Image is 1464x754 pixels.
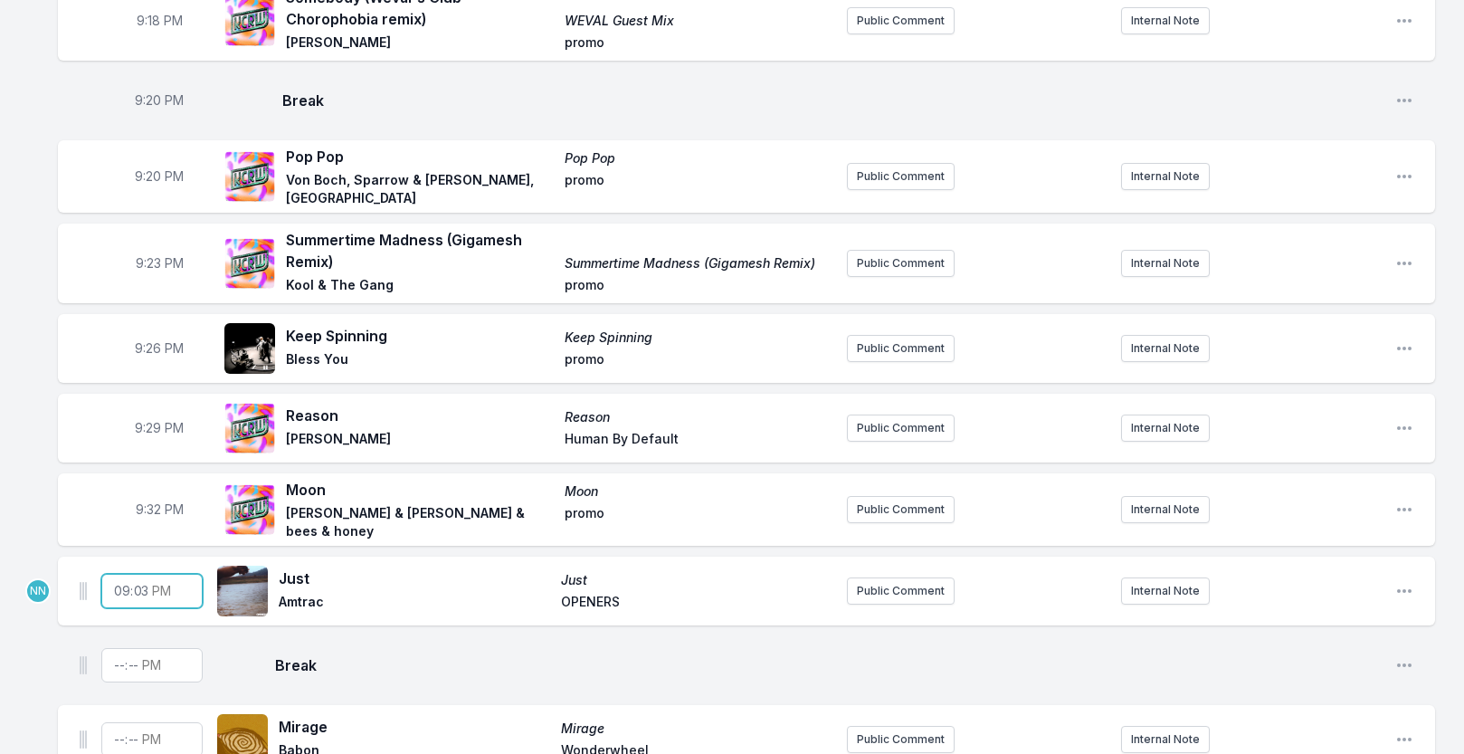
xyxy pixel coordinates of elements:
span: Bless You [286,350,554,372]
p: Nassir Nassirzadeh [25,578,51,604]
button: Open playlist item options [1395,730,1413,749]
span: promo [565,504,832,540]
span: promo [565,171,832,207]
button: Public Comment [847,163,955,190]
span: Reason [286,405,554,426]
button: Internal Note [1121,415,1210,442]
button: Public Comment [847,496,955,523]
button: Public Comment [847,335,955,362]
span: Timestamp [135,419,184,437]
button: Public Comment [847,7,955,34]
button: Open playlist item options [1395,656,1413,674]
button: Public Comment [847,250,955,277]
span: Keep Spinning [286,325,554,347]
span: Break [275,654,1381,676]
span: [PERSON_NAME] & [PERSON_NAME] & bees & honey [286,504,554,540]
span: Just [561,571,832,589]
img: Pop Pop [224,151,275,202]
span: OPENERS [561,593,832,615]
img: Summertime Madness (Gigamesh Remix) [224,238,275,289]
span: [PERSON_NAME] [286,430,554,452]
button: Open playlist item options [1395,254,1413,272]
button: Open playlist item options [1395,582,1413,600]
img: Just [217,566,268,616]
button: Open playlist item options [1395,419,1413,437]
input: Timestamp [101,574,203,608]
img: Moon [224,484,275,535]
span: Timestamp [137,12,183,30]
img: Drag Handle [80,730,87,749]
span: Von Boch, Sparrow & [PERSON_NAME], [GEOGRAPHIC_DATA] [286,171,554,207]
button: Internal Note [1121,163,1210,190]
span: Mirage [561,720,832,738]
button: Internal Note [1121,726,1210,753]
span: Moon [286,479,554,501]
span: promo [565,33,832,55]
span: Human By Default [565,430,832,452]
button: Internal Note [1121,7,1210,34]
span: Timestamp [135,167,184,186]
button: Internal Note [1121,577,1210,605]
span: Just [279,568,550,589]
span: Timestamp [135,339,184,358]
img: Keep Spinning [224,323,275,374]
span: Pop Pop [565,149,832,167]
span: Pop Pop [286,146,554,167]
span: Keep Spinning [565,329,832,347]
span: Amtrac [279,593,550,615]
span: promo [565,350,832,372]
span: Moon [565,482,832,501]
span: [PERSON_NAME] [286,33,554,55]
button: Public Comment [847,577,955,605]
span: Summertime Madness (Gigamesh Remix) [286,229,554,272]
button: Internal Note [1121,250,1210,277]
img: Reason [224,403,275,453]
button: Open playlist item options [1395,91,1413,110]
img: Drag Handle [80,582,87,600]
button: Internal Note [1121,335,1210,362]
span: Summertime Madness (Gigamesh Remix) [565,254,832,272]
button: Open playlist item options [1395,339,1413,358]
span: Reason [565,408,832,426]
button: Open playlist item options [1395,12,1413,30]
span: promo [565,276,832,298]
span: Timestamp [136,501,184,519]
button: Public Comment [847,726,955,753]
span: Timestamp [135,91,184,110]
span: WEVAL Guest Mix [565,12,832,30]
button: Public Comment [847,415,955,442]
span: Break [282,90,1381,111]
span: Timestamp [136,254,184,272]
span: Kool & The Gang [286,276,554,298]
button: Open playlist item options [1395,167,1413,186]
button: Internal Note [1121,496,1210,523]
img: Drag Handle [80,656,87,674]
span: Mirage [279,716,550,738]
input: Timestamp [101,648,203,682]
button: Open playlist item options [1395,501,1413,519]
